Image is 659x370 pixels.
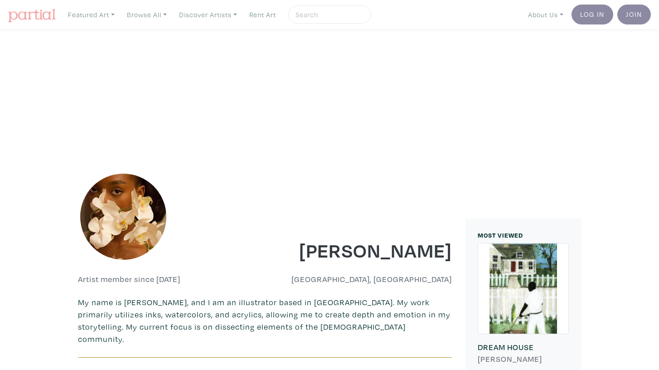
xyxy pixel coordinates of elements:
small: MOST VIEWED [478,231,523,239]
h6: DREAM HOUSE [478,342,569,352]
h1: [PERSON_NAME] [272,238,452,262]
h6: Artist member since [DATE] [78,274,180,284]
a: Browse All [123,5,171,24]
h6: [PERSON_NAME] [478,354,569,364]
input: Search [295,9,363,20]
a: Discover Artists [175,5,241,24]
a: Featured Art [64,5,119,24]
a: About Us [524,5,567,24]
a: Log In [572,5,613,24]
a: Rent Art [245,5,280,24]
a: Join [617,5,651,24]
h6: [GEOGRAPHIC_DATA], [GEOGRAPHIC_DATA] [272,274,452,284]
img: phpThumb.php [78,171,169,262]
p: My name is [PERSON_NAME], and I am an illustrator based in [GEOGRAPHIC_DATA]. My work primarily u... [78,296,452,345]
